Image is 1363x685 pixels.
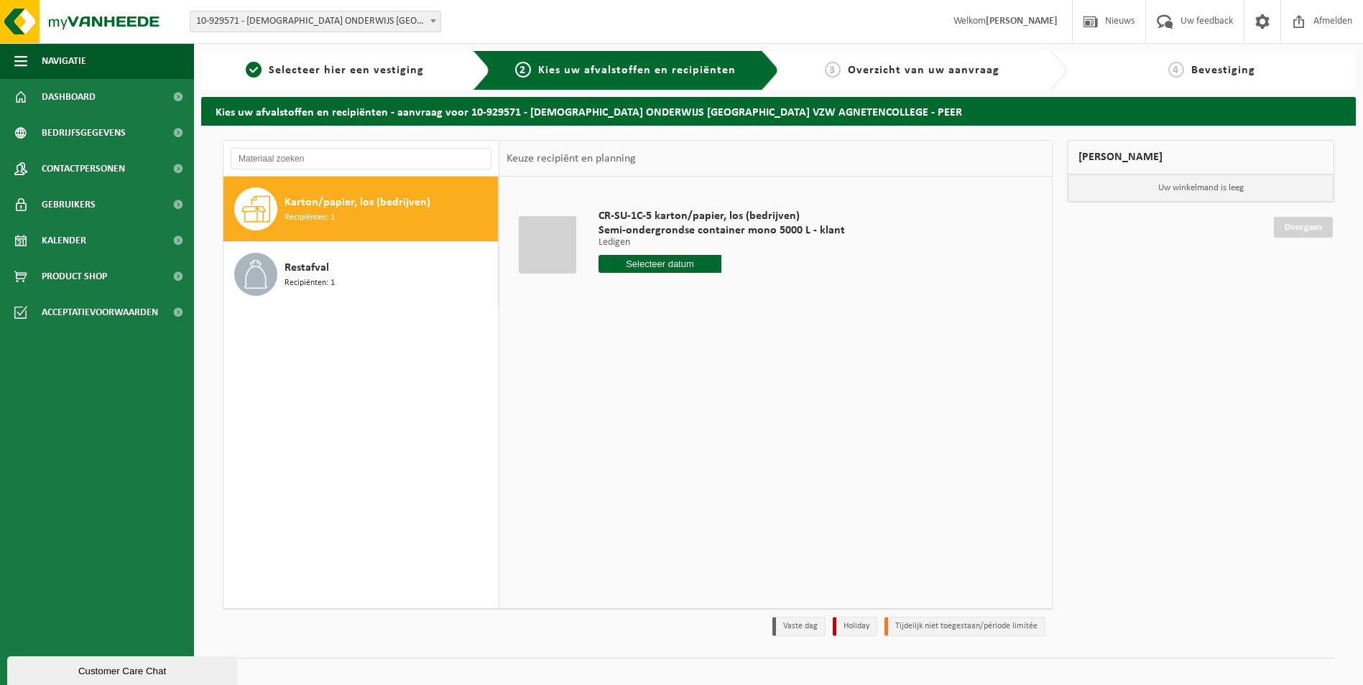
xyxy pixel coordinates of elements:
p: Ledigen [599,238,845,248]
span: Kalender [42,223,86,258]
input: Selecteer datum [599,255,722,273]
span: 2 [515,62,531,78]
span: 4 [1168,62,1184,78]
span: Bedrijfsgegevens [42,115,126,151]
span: Semi-ondergrondse container mono 5000 L - klant [599,223,845,238]
button: Karton/papier, los (bedrijven) Recipiënten: 1 [223,177,499,242]
span: 10-929571 - KATHOLIEK ONDERWIJS SINT-MICHIEL VZW AGNETENCOLLEGE - PEER [190,11,440,32]
strong: [PERSON_NAME] [986,16,1058,27]
span: 3 [825,62,841,78]
span: Bevestiging [1191,65,1255,76]
span: Restafval [285,259,329,276]
span: Selecteer hier een vestiging [269,65,424,76]
span: Kies uw afvalstoffen en recipiënten [538,65,736,76]
span: Recipiënten: 1 [285,211,335,225]
span: Overzicht van uw aanvraag [848,65,999,76]
li: Vaste dag [772,617,826,636]
span: Gebruikers [42,187,96,223]
span: Karton/papier, los (bedrijven) [285,194,430,211]
div: [PERSON_NAME] [1067,140,1334,174]
p: Uw winkelmand is leeg [1068,174,1334,202]
span: CR-SU-1C-5 karton/papier, los (bedrijven) [599,209,845,223]
span: Recipiënten: 1 [285,276,335,290]
a: 1Selecteer hier een vestiging [208,62,461,79]
li: Holiday [833,617,877,636]
span: Acceptatievoorwaarden [42,294,158,330]
a: Doorgaan [1274,217,1333,238]
input: Materiaal zoeken [231,148,491,169]
span: Navigatie [42,43,86,79]
div: Keuze recipiënt en planning [499,141,643,177]
span: Dashboard [42,79,96,115]
span: 1 [246,62,262,78]
span: Contactpersonen [42,151,125,187]
li: Tijdelijk niet toegestaan/période limitée [884,617,1045,636]
span: 10-929571 - KATHOLIEK ONDERWIJS SINT-MICHIEL VZW AGNETENCOLLEGE - PEER [190,11,441,32]
button: Restafval Recipiënten: 1 [223,242,499,307]
iframe: chat widget [7,653,240,685]
h2: Kies uw afvalstoffen en recipiënten - aanvraag voor 10-929571 - [DEMOGRAPHIC_DATA] ONDERWIJS [GEO... [201,97,1356,125]
span: Product Shop [42,258,107,294]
